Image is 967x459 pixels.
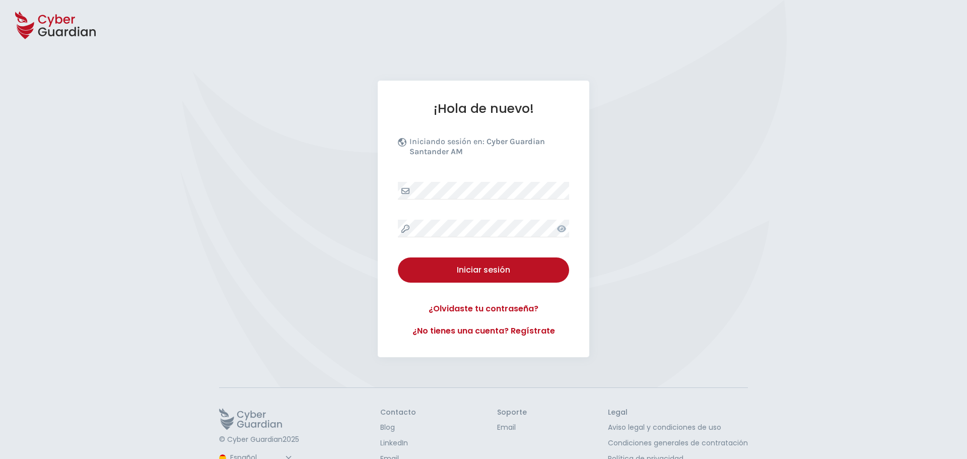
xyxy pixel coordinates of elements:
[497,422,527,433] a: Email
[405,264,562,276] div: Iniciar sesión
[380,408,416,417] h3: Contacto
[398,257,569,283] button: Iniciar sesión
[608,422,748,433] a: Aviso legal y condiciones de uso
[398,303,569,315] a: ¿Olvidaste tu contraseña?
[608,408,748,417] h3: Legal
[608,438,748,448] a: Condiciones generales de contratación
[380,422,416,433] a: Blog
[497,408,527,417] h3: Soporte
[409,137,545,156] b: Cyber Guardian Santander AM
[380,438,416,448] a: LinkedIn
[219,435,299,444] p: © Cyber Guardian 2025
[398,101,569,116] h1: ¡Hola de nuevo!
[409,137,567,162] p: Iniciando sesión en:
[398,325,569,337] a: ¿No tienes una cuenta? Regístrate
